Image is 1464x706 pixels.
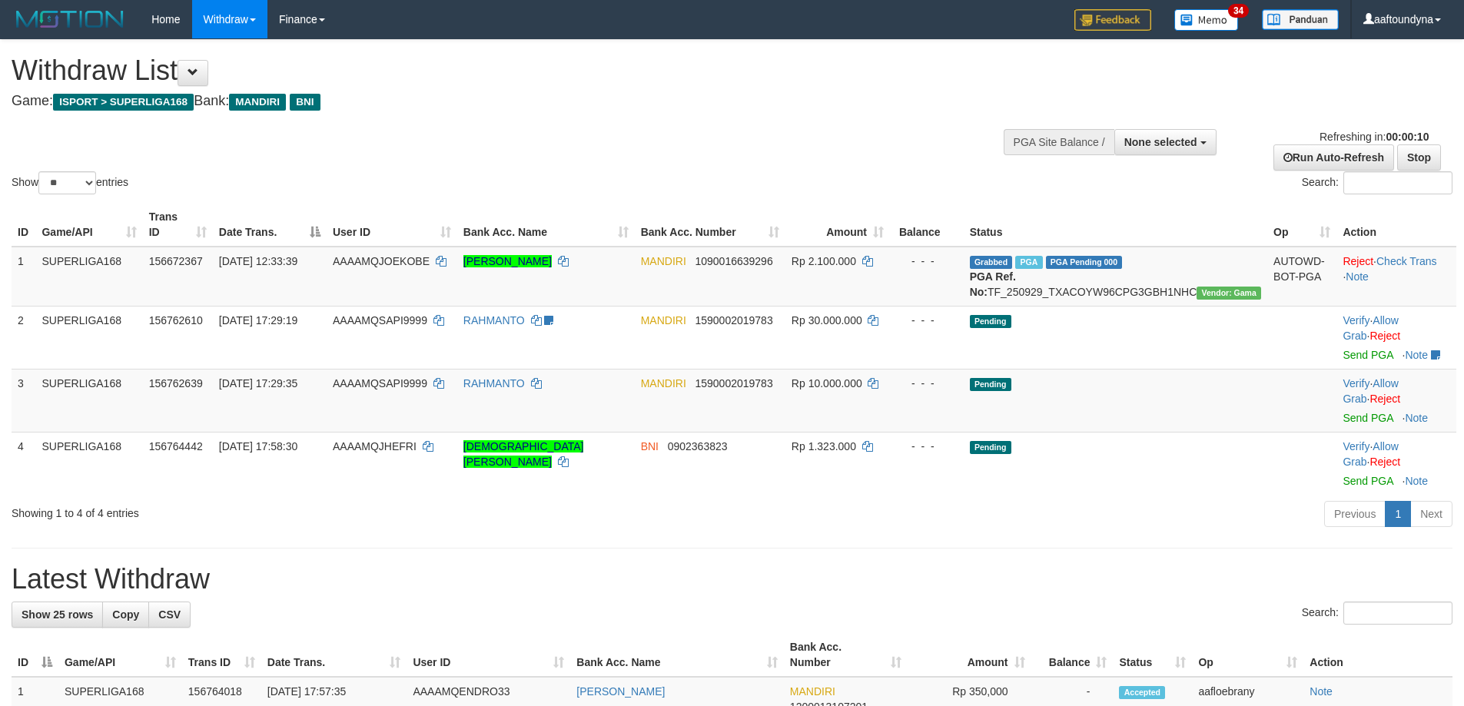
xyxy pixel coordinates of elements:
[290,94,320,111] span: BNI
[38,171,96,194] select: Showentries
[576,685,665,698] a: [PERSON_NAME]
[149,440,203,452] span: 156764442
[641,377,686,389] span: MANDIRI
[792,377,862,389] span: Rp 10.000.000
[890,203,964,247] th: Balance
[1369,393,1400,405] a: Reject
[1336,306,1456,369] td: · ·
[219,377,297,389] span: [DATE] 17:29:35
[1302,602,1452,625] label: Search:
[1192,633,1303,677] th: Op: activate to sort column ascending
[1197,287,1261,300] span: Vendor URL: https://trx31.1velocity.biz
[112,608,139,621] span: Copy
[1343,440,1398,468] span: ·
[1113,633,1192,677] th: Status: activate to sort column ascending
[970,441,1011,454] span: Pending
[12,602,103,628] a: Show 25 rows
[12,432,35,495] td: 4
[1343,314,1398,342] span: ·
[1302,171,1452,194] label: Search:
[58,633,182,677] th: Game/API: activate to sort column ascending
[219,255,297,267] span: [DATE] 12:33:39
[964,247,1267,307] td: TF_250929_TXACOYW96CPG3GBH1NHC
[695,255,772,267] span: Copy 1090016639296 to clipboard
[12,306,35,369] td: 2
[1336,369,1456,432] td: · ·
[1386,131,1429,143] strong: 00:00:10
[641,314,686,326] span: MANDIRI
[970,270,1016,298] b: PGA Ref. No:
[792,314,862,326] span: Rp 30.000.000
[570,633,784,677] th: Bank Acc. Name: activate to sort column ascending
[1324,501,1386,527] a: Previous
[1343,377,1398,405] a: Allow Grab
[964,203,1267,247] th: Status
[695,377,772,389] span: Copy 1590002019783 to clipboard
[1046,256,1123,269] span: PGA Pending
[12,171,128,194] label: Show entries
[908,633,1031,677] th: Amount: activate to sort column ascending
[896,313,958,328] div: - - -
[35,432,142,495] td: SUPERLIGA168
[148,602,191,628] a: CSV
[149,255,203,267] span: 156672367
[1385,501,1411,527] a: 1
[695,314,772,326] span: Copy 1590002019783 to clipboard
[261,633,407,677] th: Date Trans.: activate to sort column ascending
[1397,144,1441,171] a: Stop
[1015,256,1042,269] span: Marked by aafsengchandara
[463,255,552,267] a: [PERSON_NAME]
[970,378,1011,391] span: Pending
[792,255,856,267] span: Rp 2.100.000
[896,376,958,391] div: - - -
[1369,456,1400,468] a: Reject
[1074,9,1151,31] img: Feedback.jpg
[12,369,35,432] td: 3
[219,314,297,326] span: [DATE] 17:29:19
[1114,129,1217,155] button: None selected
[1124,136,1197,148] span: None selected
[1336,432,1456,495] td: · ·
[463,314,525,326] a: RAHMANTO
[1343,314,1398,342] a: Allow Grab
[1343,171,1452,194] input: Search:
[1336,247,1456,307] td: · ·
[970,256,1013,269] span: Grabbed
[229,94,286,111] span: MANDIRI
[35,247,142,307] td: SUPERLIGA168
[12,633,58,677] th: ID: activate to sort column descending
[1310,685,1333,698] a: Note
[327,203,457,247] th: User ID: activate to sort column ascending
[641,255,686,267] span: MANDIRI
[635,203,785,247] th: Bank Acc. Number: activate to sort column ascending
[12,94,961,109] h4: Game: Bank:
[1343,349,1393,361] a: Send PGA
[457,203,635,247] th: Bank Acc. Name: activate to sort column ascending
[102,602,149,628] a: Copy
[1343,440,1369,452] a: Verify
[790,685,835,698] span: MANDIRI
[219,440,297,452] span: [DATE] 17:58:30
[1410,501,1452,527] a: Next
[35,369,142,432] td: SUPERLIGA168
[158,608,181,621] span: CSV
[1228,4,1249,18] span: 34
[407,633,570,677] th: User ID: activate to sort column ascending
[1343,314,1369,326] a: Verify
[1343,377,1398,405] span: ·
[12,8,128,31] img: MOTION_logo.png
[1376,255,1437,267] a: Check Trans
[149,377,203,389] span: 156762639
[1405,475,1428,487] a: Note
[149,314,203,326] span: 156762610
[35,306,142,369] td: SUPERLIGA168
[1343,475,1393,487] a: Send PGA
[1174,9,1239,31] img: Button%20Memo.svg
[970,315,1011,328] span: Pending
[1343,412,1393,424] a: Send PGA
[1343,377,1369,389] a: Verify
[35,203,142,247] th: Game/API: activate to sort column ascending
[1262,9,1339,30] img: panduan.png
[1346,270,1369,283] a: Note
[463,377,525,389] a: RAHMANTO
